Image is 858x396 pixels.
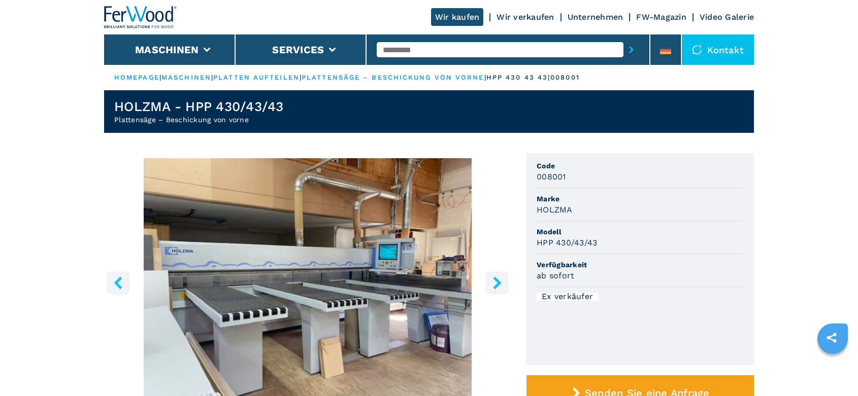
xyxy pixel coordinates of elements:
[114,74,159,81] a: HOMEPAGE
[104,6,177,28] img: Ferwood
[815,350,850,388] iframe: Chat
[135,44,199,56] button: Maschinen
[537,204,573,215] h3: HOLZMA
[550,73,580,82] p: 008001
[159,74,161,81] span: |
[537,171,566,183] h3: 008001
[486,73,550,82] p: hpp 430 43 43 |
[819,325,844,350] a: sharethis
[114,98,284,115] h1: HOLZMA - HPP 430/43/43
[484,74,486,81] span: |
[537,161,744,171] span: Code
[114,115,284,125] h2: Plattensäge – Beschickung von vorne
[272,44,324,56] button: Services
[107,271,129,294] button: left-button
[537,194,744,204] span: Marke
[486,271,509,294] button: right-button
[213,74,300,81] a: platten aufteilen
[302,74,484,81] a: plattensäge – beschickung von vorne
[497,12,554,22] a: Wir verkaufen
[537,293,598,301] div: Ex verkäufer
[537,237,597,248] h3: HPP 430/43/43
[568,12,623,22] a: Unternehmen
[431,8,484,26] a: Wir kaufen
[682,34,754,65] div: Kontakt
[300,74,302,81] span: |
[537,260,744,270] span: Verfügbarkeit
[211,74,213,81] span: |
[623,38,639,61] button: submit-button
[537,270,574,281] h3: ab sofort
[692,45,702,55] img: Kontakt
[636,12,686,22] a: FW-Magazin
[537,227,744,237] span: Modell
[700,12,754,22] a: Video Galerie
[161,74,211,81] a: maschinen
